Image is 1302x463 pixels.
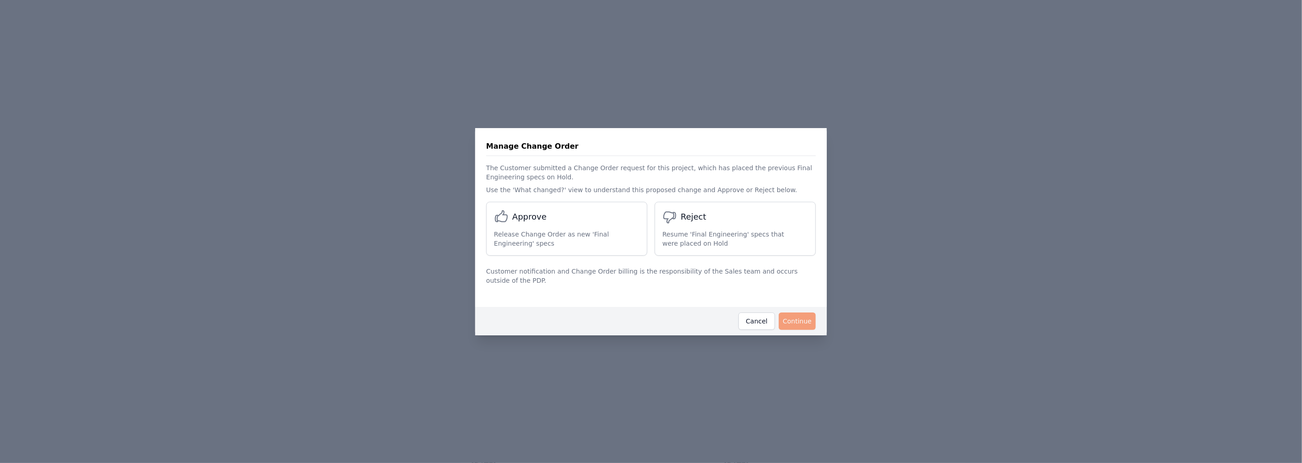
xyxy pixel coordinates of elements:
span: Approve [512,210,547,223]
button: Cancel [738,312,775,330]
p: Use the 'What changed?' view to understand this proposed change and Approve or Reject below. [486,185,816,194]
span: Resume 'Final Engineering' specs that were placed on Hold [662,230,799,248]
h3: Manage Change Order [486,141,579,152]
p: The Customer submitted a Change Order request for this project, which has placed the previous Fin... [486,156,816,185]
span: Release Change Order as new 'Final Engineering' specs [494,230,630,248]
span: Reject [681,210,706,223]
button: Continue [779,312,816,330]
p: Customer notification and Change Order billing is the responsibility of the Sales team and occurs... [486,263,816,300]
